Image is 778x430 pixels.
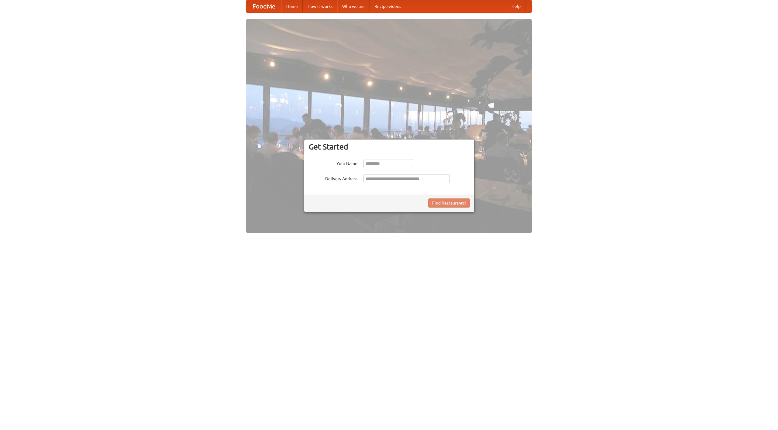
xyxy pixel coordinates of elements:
h3: Get Started [309,142,470,151]
label: Your Name [309,159,357,167]
label: Delivery Address [309,174,357,182]
button: Find Restaurants! [428,198,470,208]
a: Home [281,0,303,12]
a: FoodMe [246,0,281,12]
a: Who we are [337,0,370,12]
a: How it works [303,0,337,12]
a: Recipe videos [370,0,406,12]
a: Help [507,0,525,12]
